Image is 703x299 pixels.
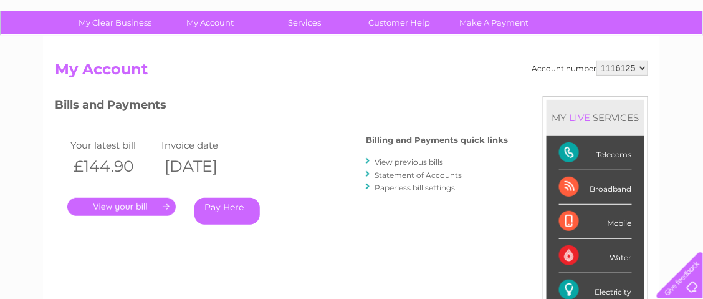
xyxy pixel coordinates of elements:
[55,61,648,84] h2: My Account
[468,6,554,22] a: 0333 014 3131
[559,239,632,273] div: Water
[67,198,176,216] a: .
[559,205,632,239] div: Mobile
[194,198,260,225] a: Pay Here
[64,11,167,34] a: My Clear Business
[484,53,507,62] a: Water
[567,112,593,124] div: LIVE
[375,170,462,180] a: Statement of Accounts
[375,183,455,192] a: Paperless bill settings
[158,154,249,179] th: [DATE]
[158,137,249,154] td: Invoice date
[67,137,158,154] td: Your latest bill
[58,7,647,61] div: Clear Business is a trading name of Verastar Limited (registered in [GEOGRAPHIC_DATA] No. 3667643...
[559,136,632,170] div: Telecoms
[24,32,88,71] img: logo.png
[550,53,587,62] a: Telecoms
[595,53,613,62] a: Blog
[55,96,508,118] h3: Bills and Payments
[348,11,451,34] a: Customer Help
[515,53,542,62] a: Energy
[254,11,356,34] a: Services
[443,11,546,34] a: Make A Payment
[662,53,691,62] a: Log out
[375,157,443,167] a: View previous bills
[559,170,632,205] div: Broadband
[532,61,648,76] div: Account number
[620,53,651,62] a: Contact
[366,135,508,145] h4: Billing and Payments quick links
[67,154,158,179] th: £144.90
[159,11,262,34] a: My Account
[547,100,644,135] div: MY SERVICES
